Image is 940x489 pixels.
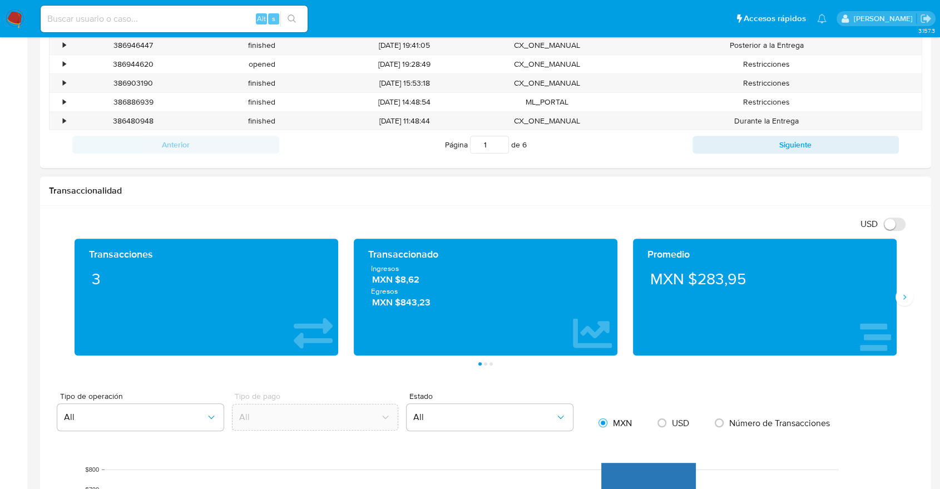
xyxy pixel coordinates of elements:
[522,139,527,150] span: 6
[197,55,326,73] div: opened
[197,74,326,92] div: finished
[63,97,66,107] div: •
[69,36,197,55] div: 386946447
[326,93,483,111] div: [DATE] 14:48:54
[817,14,827,23] a: Notificaciones
[197,93,326,111] div: finished
[445,136,527,154] span: Página de
[483,36,611,55] div: CX_ONE_MANUAL
[69,74,197,92] div: 386903190
[692,136,899,154] button: Siguiente
[63,59,66,70] div: •
[483,55,611,73] div: CX_ONE_MANUAL
[63,78,66,88] div: •
[326,112,483,130] div: [DATE] 11:48:44
[72,136,279,154] button: Anterior
[63,40,66,51] div: •
[918,26,934,35] span: 3.157.3
[483,93,611,111] div: ML_PORTAL
[41,12,308,26] input: Buscar usuario o caso...
[69,55,197,73] div: 386944620
[326,74,483,92] div: [DATE] 15:53:18
[483,74,611,92] div: CX_ONE_MANUAL
[744,13,806,24] span: Accesos rápidos
[611,74,922,92] div: Restricciones
[69,93,197,111] div: 386886939
[611,36,922,55] div: Posterior a la Entrega
[280,11,303,27] button: search-icon
[197,36,326,55] div: finished
[611,55,922,73] div: Restricciones
[197,112,326,130] div: finished
[63,116,66,126] div: •
[49,185,922,196] h1: Transaccionalidad
[272,13,275,24] span: s
[483,112,611,130] div: CX_ONE_MANUAL
[611,112,922,130] div: Durante la Entrega
[69,112,197,130] div: 386480948
[257,13,266,24] span: Alt
[326,55,483,73] div: [DATE] 19:28:49
[853,13,916,24] p: juan.tosini@mercadolibre.com
[611,93,922,111] div: Restricciones
[920,13,932,24] a: Salir
[326,36,483,55] div: [DATE] 19:41:05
